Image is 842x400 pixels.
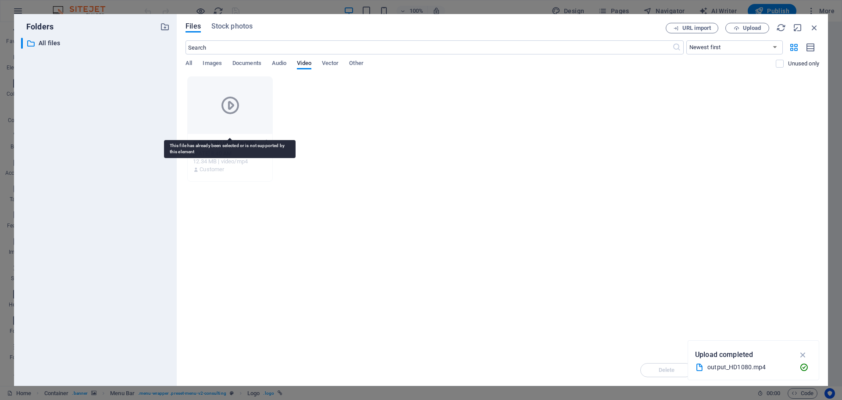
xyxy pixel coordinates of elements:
[160,22,170,32] i: Create new folder
[725,23,769,33] button: Upload
[743,25,761,31] span: Upload
[776,23,786,32] i: Reload
[810,23,819,32] i: Close
[21,21,54,32] p: Folders
[297,58,311,70] span: Video
[682,25,711,31] span: URL import
[232,58,261,70] span: Documents
[272,58,286,70] span: Audio
[707,362,792,372] div: output_HD1080.mp4
[695,349,753,360] p: Upload completed
[186,40,672,54] input: Search
[39,38,153,48] p: All files
[349,58,363,70] span: Other
[193,158,267,166] div: 12.34 MB | video/mp4
[666,23,718,33] button: URL import
[793,23,803,32] i: Minimize
[193,139,259,147] p: output_HD1080-5CeggWlZa-LjtKphfu5cBg.mp4
[186,21,201,32] span: Files
[21,38,23,49] div: ​
[788,60,819,68] p: Displays only files that are not in use on the website. Files added during this session can still...
[200,166,224,173] p: Customer
[211,21,253,32] span: Stock photos
[203,58,222,70] span: Images
[186,58,192,70] span: All
[322,58,339,70] span: Vector
[193,150,267,158] div: [DATE] 8:40 AM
